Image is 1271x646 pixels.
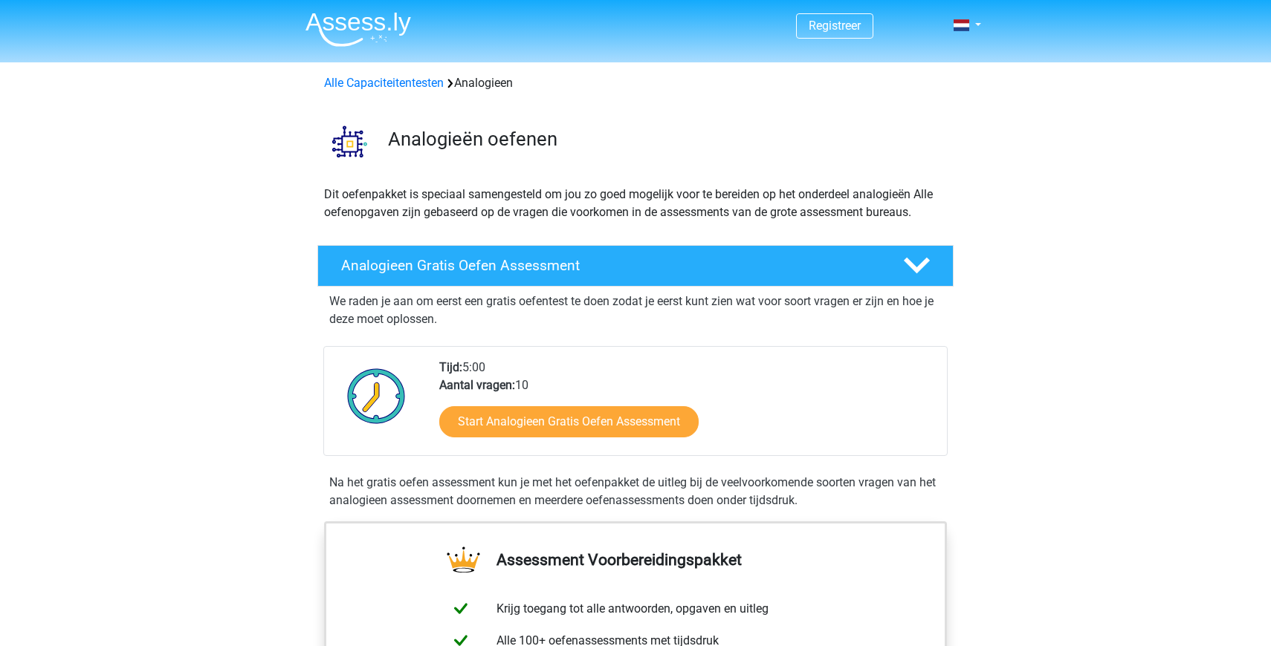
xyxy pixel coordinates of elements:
[305,12,411,47] img: Assessly
[439,360,462,374] b: Tijd:
[318,74,953,92] div: Analogieen
[339,359,414,433] img: Klok
[428,359,946,455] div: 5:00 10
[388,128,942,151] h3: Analogieën oefenen
[809,19,861,33] a: Registreer
[324,76,444,90] a: Alle Capaciteitentesten
[318,110,381,173] img: analogieen
[329,293,942,328] p: We raden je aan om eerst een gratis oefentest te doen zodat je eerst kunt zien wat voor soort vra...
[439,406,699,437] a: Start Analogieen Gratis Oefen Assessment
[341,257,879,274] h4: Analogieen Gratis Oefen Assessment
[323,474,948,509] div: Na het gratis oefen assessment kun je met het oefenpakket de uitleg bij de veelvoorkomende soorte...
[324,186,947,221] p: Dit oefenpakket is speciaal samengesteld om jou zo goed mogelijk voor te bereiden op het onderdee...
[439,378,515,392] b: Aantal vragen:
[311,245,960,287] a: Analogieen Gratis Oefen Assessment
